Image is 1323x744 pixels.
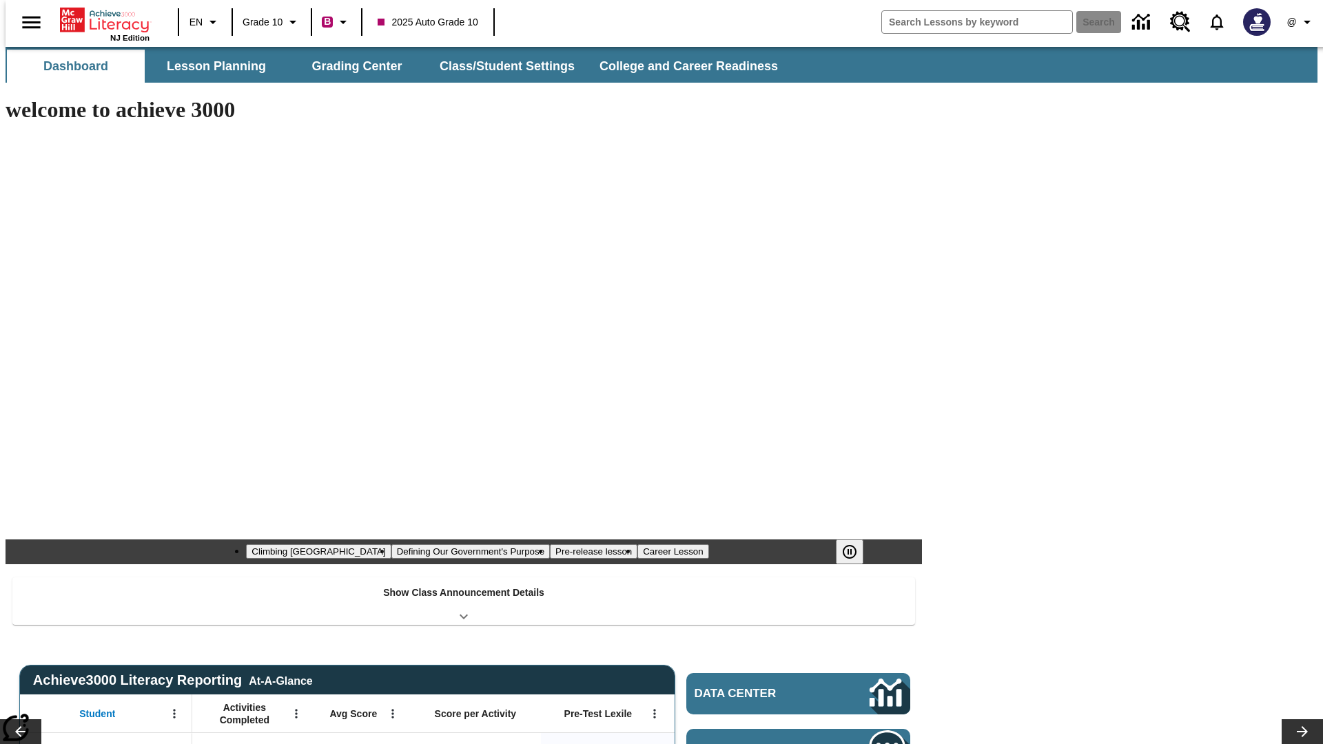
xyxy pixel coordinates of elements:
span: 2025 Auto Grade 10 [378,15,478,30]
span: EN [189,15,203,30]
p: Show Class Announcement Details [383,586,544,600]
button: Slide 3 Pre-release lesson [550,544,637,559]
a: Data Center [686,673,910,714]
span: B [324,13,331,30]
span: Score per Activity [435,707,517,720]
div: At-A-Glance [249,672,312,688]
span: Grade 10 [243,15,283,30]
button: Grading Center [288,50,426,83]
div: Show Class Announcement Details [12,577,915,625]
button: Slide 4 Career Lesson [637,544,708,559]
span: Pre-Test Lexile [564,707,633,720]
button: Open Menu [382,703,403,724]
button: Language: EN, Select a language [183,10,227,34]
a: Notifications [1199,4,1235,40]
div: SubNavbar [6,47,1317,83]
button: Grade: Grade 10, Select a grade [237,10,307,34]
button: Open Menu [644,703,665,724]
button: Open Menu [164,703,185,724]
div: SubNavbar [6,50,790,83]
span: Student [79,707,115,720]
div: Home [60,5,150,42]
button: Dashboard [7,50,145,83]
span: Achieve3000 Literacy Reporting [33,672,313,688]
img: Avatar [1243,8,1271,36]
span: Avg Score [329,707,377,720]
div: Pause [836,539,877,564]
span: Activities Completed [199,701,290,726]
a: Data Center [1124,3,1162,41]
button: Pause [836,539,863,564]
input: search field [882,11,1072,33]
button: College and Career Readiness [588,50,789,83]
button: Slide 1 Climbing Mount Tai [246,544,391,559]
a: Home [60,6,150,34]
span: @ [1286,15,1296,30]
span: NJ Edition [110,34,150,42]
h1: welcome to achieve 3000 [6,97,922,123]
button: Lesson Planning [147,50,285,83]
button: Open Menu [286,703,307,724]
span: Data Center [695,687,823,701]
a: Resource Center, Will open in new tab [1162,3,1199,41]
button: Slide 2 Defining Our Government's Purpose [391,544,550,559]
button: Lesson carousel, Next [1282,719,1323,744]
button: Profile/Settings [1279,10,1323,34]
button: Boost Class color is violet red. Change class color [316,10,357,34]
button: Select a new avatar [1235,4,1279,40]
button: Open side menu [11,2,52,43]
button: Class/Student Settings [429,50,586,83]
